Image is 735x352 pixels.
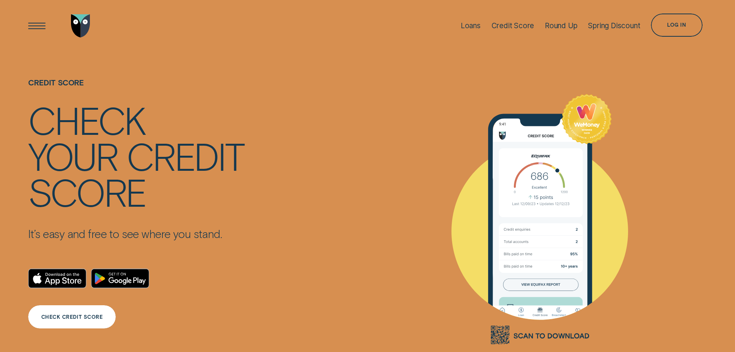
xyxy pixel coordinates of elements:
a: Android App on Google Play [91,269,149,288]
div: Loans [461,21,481,30]
button: Open Menu [25,14,49,37]
div: credit [127,138,244,173]
p: It’s easy and free to see where you stand. [28,227,244,241]
h4: Check your credit score [28,102,244,209]
div: CHECK CREDIT SCORE [41,315,103,320]
a: CHECK CREDIT SCORE [28,305,115,328]
h1: Credit Score [28,78,244,102]
button: Log in [651,14,702,37]
div: Check [28,102,145,138]
a: Download on the App Store [28,269,86,288]
div: your [28,138,117,173]
div: Spring Discount [588,21,640,30]
div: Round Up [545,21,578,30]
div: score [28,173,146,209]
img: Wisr [71,14,90,37]
div: Credit Score [492,21,534,30]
